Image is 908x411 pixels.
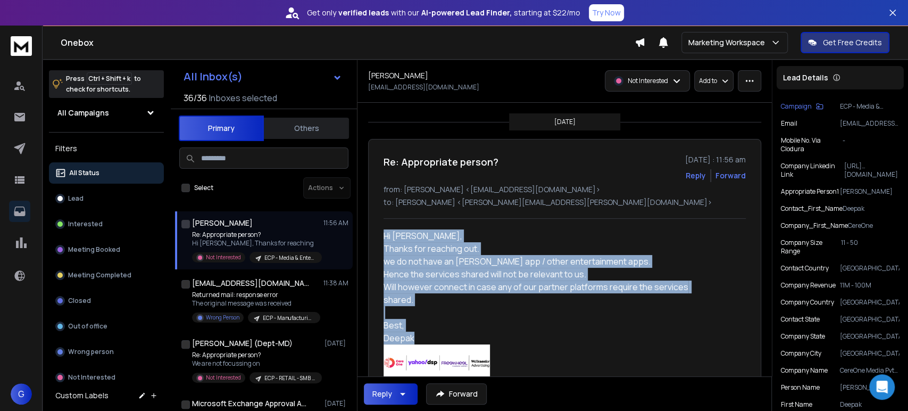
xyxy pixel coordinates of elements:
p: [PERSON_NAME] [840,187,899,196]
p: Wrong person [68,348,114,356]
p: 11:56 AM [323,219,348,227]
p: 11 - 50 [841,239,899,256]
p: Interested [68,220,103,228]
p: Appropriate Person1 [781,187,839,196]
p: Get Free Credits [823,37,882,48]
div: Deepak [384,332,694,344]
p: First Name [781,400,812,409]
div: Thanks for reaching out. [384,242,694,255]
button: Forward [426,383,487,405]
button: G [11,383,32,405]
button: Get Free Credits [801,32,889,53]
p: Re: Appropriate person? [192,351,320,359]
h3: Custom Labels [55,390,109,401]
button: Wrong person [49,341,164,363]
p: Company City [781,349,821,358]
p: [GEOGRAPHIC_DATA] [840,264,899,273]
button: Closed [49,290,164,311]
div: Hence the services shared will not be relevant to us. [384,268,694,281]
label: Select [194,184,213,192]
p: from: [PERSON_NAME] <[EMAIL_ADDRESS][DOMAIN_NAME]> [384,184,746,195]
img: logo [11,36,32,56]
span: Ctrl + Shift + k [87,72,132,85]
p: Out of office [68,322,107,331]
p: Not Interested [68,373,115,382]
p: Not Interested [628,77,668,85]
p: Person Name [781,383,820,392]
button: Meeting Booked [49,239,164,260]
div: Forward [715,170,746,181]
p: Company_First_Name [781,221,848,230]
h1: [PERSON_NAME] [368,70,428,81]
p: [DATE] : 11:56 am [685,154,746,165]
div: Best, [384,319,694,332]
div: Hi [PERSON_NAME], [384,229,694,242]
p: [GEOGRAPHIC_DATA] [840,298,899,307]
p: 11:38 AM [323,279,348,287]
button: Lead [49,188,164,209]
p: ECP - Media & Entertainment SMB | [PERSON_NAME] [840,102,899,111]
p: Re: Appropriate person? [192,231,320,239]
button: Interested [49,213,164,235]
h1: All Inbox(s) [184,71,243,82]
h1: [PERSON_NAME] [192,218,253,228]
p: Press to check for shortcuts. [66,73,141,95]
button: Out of office [49,316,164,337]
p: Meeting Booked [68,245,120,254]
h1: Onebox [61,36,635,49]
h3: Inboxes selected [209,92,277,104]
h1: Microsoft Exchange Approval Assistant [192,398,309,409]
h1: All Campaigns [57,108,109,118]
span: 36 / 36 [184,92,207,104]
p: [DATE] [324,339,348,348]
p: Company Size Range [781,239,841,256]
p: ECP - RETAIL - SMB | [PERSON_NAME] [264,374,315,382]
p: Returned mail: response error [192,291,320,299]
p: Contact_First_Name [781,204,843,213]
button: Meeting Completed [49,265,164,286]
p: Not Interested [206,253,241,261]
p: All Status [69,169,99,177]
p: Get only with our starting at $22/mo [307,7,580,18]
p: Not Interested [206,374,241,382]
p: The original message was received [192,299,320,308]
p: Company Name [781,366,828,375]
p: Lead Details [783,72,828,83]
h1: [PERSON_NAME] (Dept-MD) [192,338,293,349]
p: [DATE] [324,399,348,408]
button: Primary [179,116,264,141]
button: Not Interested [49,367,164,388]
p: Contact Country [781,264,829,273]
img: AIorK4yzKsUrVFlylXQ95l-raej7x2OIeKyrgSqAOaazHFxhfxY1Cmqf95ZZFBKevVH1Vh7zT6P5FKKW3bra [384,344,490,380]
div: Reply [372,389,392,399]
p: [PERSON_NAME] [840,383,899,392]
p: ECP - Manufacturing - Enterprise | [PERSON_NAME] [263,314,314,322]
p: Try Now [592,7,621,18]
p: Add to [699,77,717,85]
button: Campaign [781,102,823,111]
p: Company State [781,332,825,341]
h3: Filters [49,141,164,156]
p: Deepak [840,400,899,409]
p: [GEOGRAPHIC_DATA] [840,349,899,358]
p: Company Linkedin Link [781,162,844,179]
p: [EMAIL_ADDRESS][DOMAIN_NAME] [368,83,479,92]
p: Campaign [781,102,812,111]
p: Wrong Person [206,314,239,322]
button: Others [264,117,349,140]
p: [DATE] [554,118,576,126]
strong: AI-powered Lead Finder, [421,7,512,18]
p: Email [781,119,797,128]
button: Try Now [589,4,624,21]
div: Open Intercom Messenger [869,374,895,400]
p: CereOne Media Pvt Ltd [840,366,899,375]
p: We are not focussing on [192,359,320,368]
p: [EMAIL_ADDRESS][DOMAIN_NAME] [840,119,899,128]
p: Marketing Workspace [688,37,769,48]
div: we do not have an [PERSON_NAME] app / other entertainment apps. [384,255,694,268]
p: 11M - 100M [840,281,899,290]
p: Lead [68,194,84,203]
p: CereOne [848,221,899,230]
p: Contact State [781,315,820,324]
